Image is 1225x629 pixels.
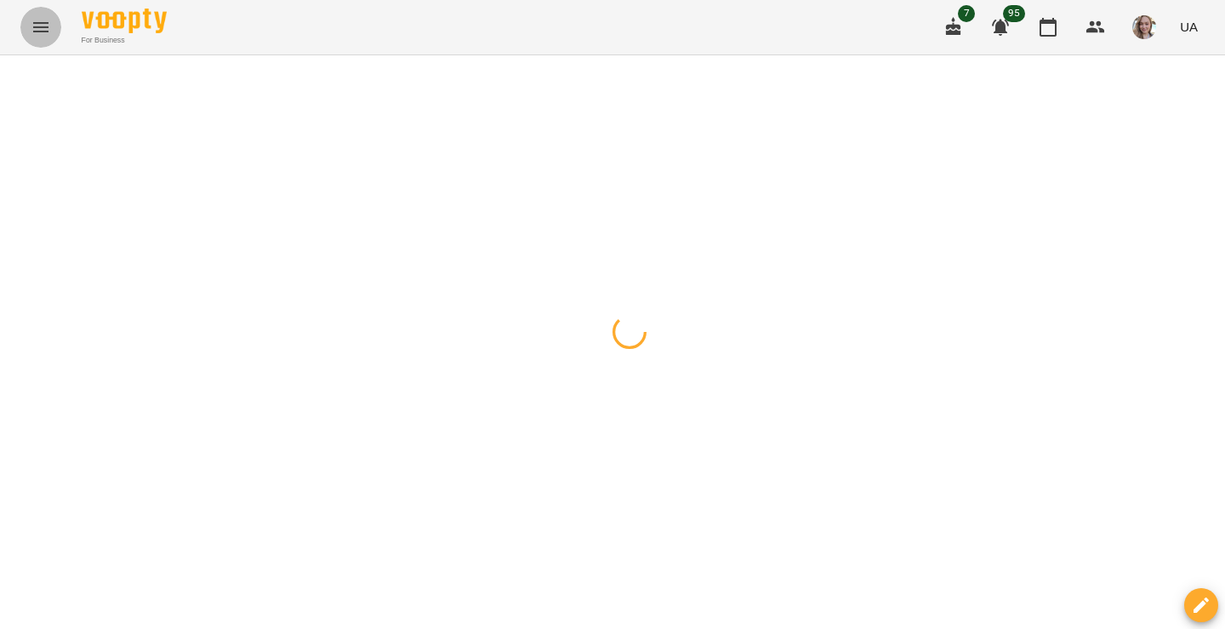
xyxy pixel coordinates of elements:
img: Voopty Logo [82,9,167,33]
button: Menu [20,7,61,48]
button: UA [1173,11,1205,43]
span: For Business [82,35,167,46]
img: d4736494d5ddd9c5604236b81315fac5.jpeg [1132,15,1156,39]
span: 95 [1003,5,1025,22]
span: 7 [958,5,975,22]
span: UA [1180,18,1198,36]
